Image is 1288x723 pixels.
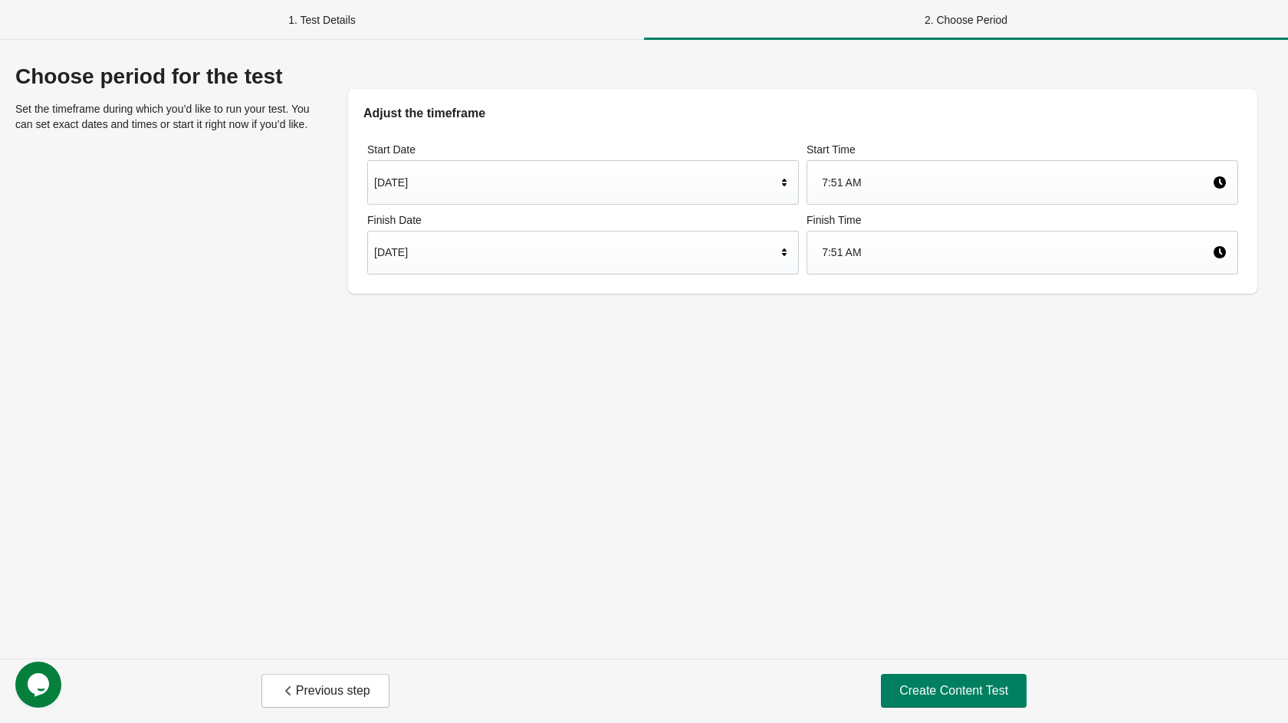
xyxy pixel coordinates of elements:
[15,101,320,132] p: Set the timeframe during which you’d like to run your test. You can set exact dates and times or ...
[374,168,777,197] div: [DATE]
[822,168,1212,197] div: 7:51 AM
[261,674,389,708] button: Previous step
[281,683,370,698] span: Previous step
[15,662,64,708] iframe: chat widget
[363,104,1242,123] h2: Adjust the timeframe
[374,238,777,267] div: [DATE]
[822,238,1212,267] div: 7:51 AM
[807,212,1238,228] label: Finish Time
[367,212,799,228] label: Finish Date
[881,674,1027,708] button: Create Content Test
[899,683,1008,698] span: Create Content Test
[15,64,320,89] div: Choose period for the test
[807,142,1238,157] label: Start Time
[367,142,799,157] label: Start Date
